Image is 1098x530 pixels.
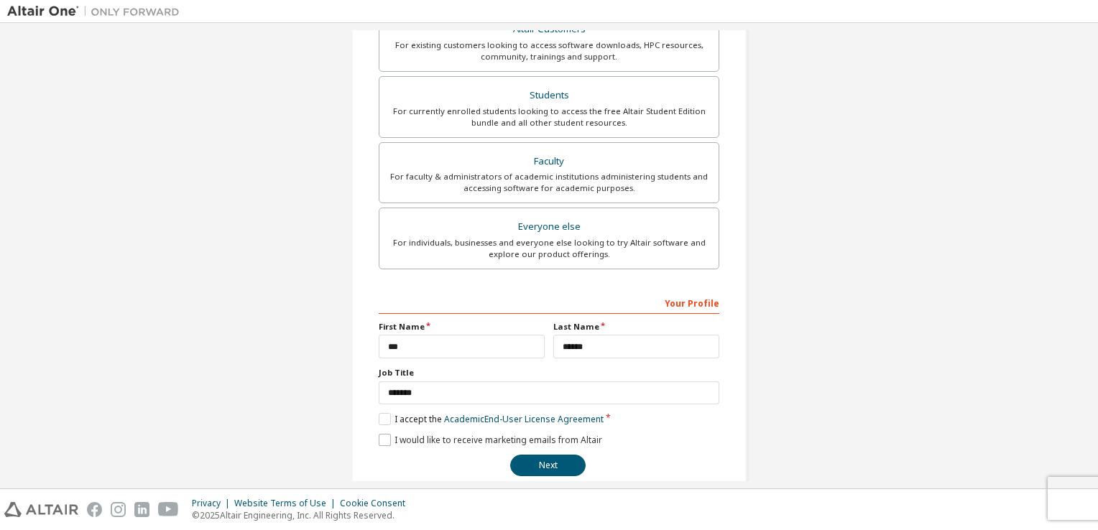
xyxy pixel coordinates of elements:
div: Privacy [192,498,234,509]
label: Last Name [553,321,719,333]
div: Website Terms of Use [234,498,340,509]
div: For existing customers looking to access software downloads, HPC resources, community, trainings ... [388,39,710,62]
img: instagram.svg [111,502,126,517]
div: Faculty [388,152,710,172]
label: I accept the [379,413,604,425]
div: For faculty & administrators of academic institutions administering students and accessing softwa... [388,171,710,194]
img: youtube.svg [158,502,179,517]
label: First Name [379,321,545,333]
label: I would like to receive marketing emails from Altair [379,434,602,446]
p: © 2025 Altair Engineering, Inc. All Rights Reserved. [192,509,414,521]
label: Job Title [379,367,719,378]
img: facebook.svg [87,502,102,517]
button: Next [510,455,586,476]
div: Cookie Consent [340,498,414,509]
img: altair_logo.svg [4,502,78,517]
div: For individuals, businesses and everyone else looking to try Altair software and explore our prod... [388,237,710,260]
a: Academic End-User License Agreement [444,413,604,425]
div: Students [388,85,710,106]
div: Your Profile [379,291,719,314]
div: Everyone else [388,217,710,237]
img: linkedin.svg [134,502,149,517]
div: For currently enrolled students looking to access the free Altair Student Edition bundle and all ... [388,106,710,129]
img: Altair One [7,4,187,19]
